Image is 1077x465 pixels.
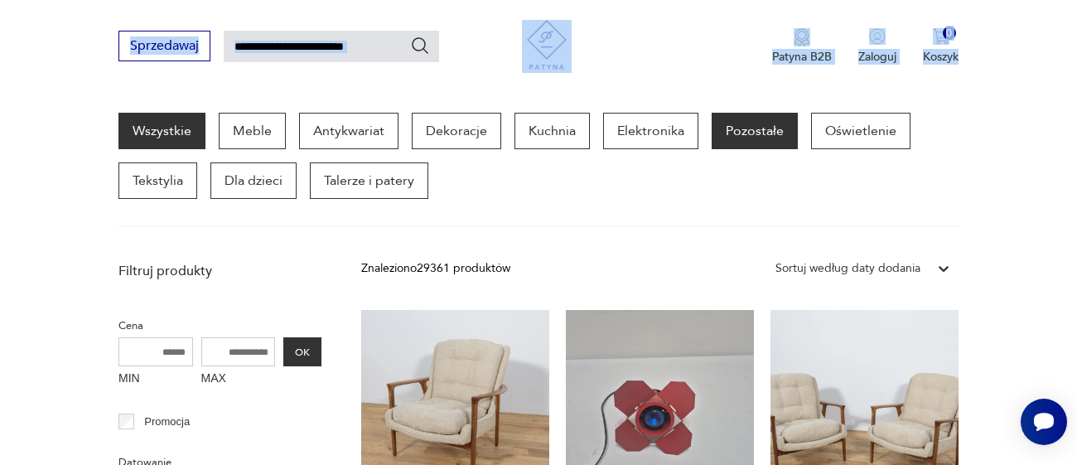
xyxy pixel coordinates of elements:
[144,413,190,431] p: Promocja
[118,162,197,199] a: Tekstylia
[933,28,949,45] img: Ikona koszyka
[869,28,886,45] img: Ikonka użytkownika
[514,113,590,149] a: Kuchnia
[858,49,896,65] p: Zaloguj
[361,259,510,278] div: Znaleziono 29361 produktów
[118,113,205,149] a: Wszystkie
[118,262,321,280] p: Filtruj produkty
[310,162,428,199] a: Talerze i patery
[410,36,430,56] button: Szukaj
[772,28,832,65] button: Patyna B2B
[943,27,957,41] div: 0
[118,317,321,335] p: Cena
[923,49,959,65] p: Koszyk
[794,28,810,46] img: Ikona medalu
[118,41,210,53] a: Sprzedawaj
[522,20,572,70] img: Patyna - sklep z meblami i dekoracjami vintage
[412,113,501,149] a: Dekoracje
[772,28,832,65] a: Ikona medaluPatyna B2B
[923,28,959,65] button: 0Koszyk
[299,113,398,149] a: Antykwariat
[772,49,832,65] p: Patyna B2B
[219,113,286,149] a: Meble
[1021,399,1067,445] iframe: Smartsupp widget button
[712,113,798,149] a: Pozostałe
[858,28,896,65] button: Zaloguj
[775,259,920,278] div: Sortuj według daty dodania
[118,31,210,61] button: Sprzedawaj
[210,162,297,199] a: Dla dzieci
[201,366,276,393] label: MAX
[603,113,698,149] a: Elektronika
[118,366,193,393] label: MIN
[811,113,910,149] a: Oświetlenie
[283,337,321,366] button: OK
